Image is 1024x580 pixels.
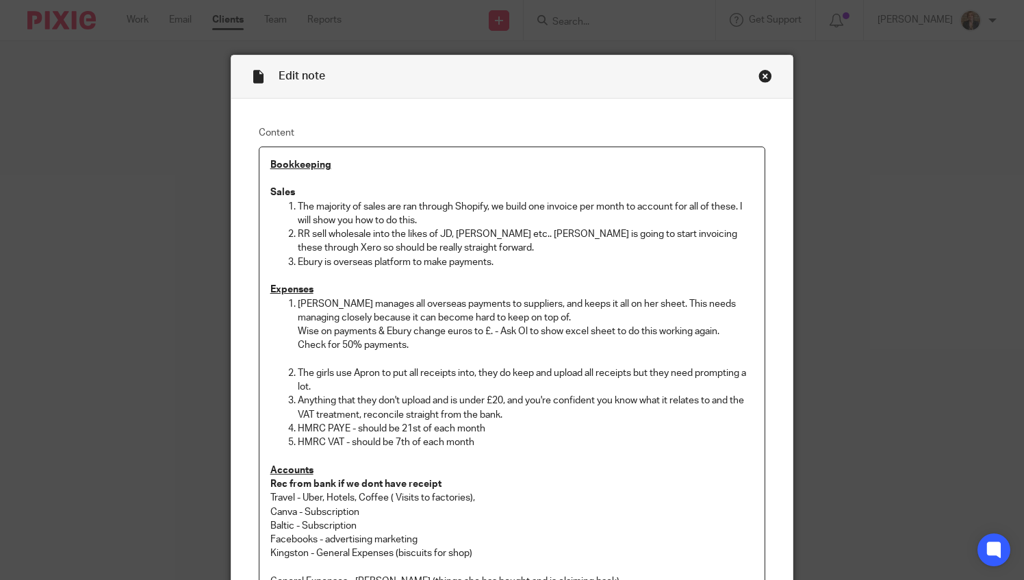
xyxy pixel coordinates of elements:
p: Wise on payments & Ebury change euros to £. - Ask Ol to show excel sheet to do this working again. [298,325,754,338]
p: Ebury is overseas platform to make payments. [298,255,754,269]
strong: Rec from bank if we dont have receipt [270,479,441,489]
p: Check for 50% payments. [298,338,754,352]
div: Close this dialog window [758,69,772,83]
u: Bookkeeping [270,160,331,170]
p: Canva - Subscription [270,505,754,519]
u: Expenses [270,285,313,294]
p: Kingston - General Expenses (biscuits for shop) [270,546,754,560]
span: Edit note [279,71,325,81]
p: Facebooks - advertising marketing [270,533,754,546]
p: [PERSON_NAME] manages all overseas payments to suppliers, and keeps it all on her sheet. This nee... [298,297,754,325]
p: Baltic - Subscription [270,519,754,533]
p: The girls use Apron to put all receipts into, they do keep and upload all receipts but they need ... [298,366,754,394]
u: Accounts [270,466,313,475]
p: The majority of sales are ran through Shopify, we build one invoice per month to account for all ... [298,200,754,228]
p: RR sell wholesale into the likes of JD, [PERSON_NAME] etc.. [PERSON_NAME] is going to start invoi... [298,227,754,255]
p: HMRC PAYE - should be 21st of each month [298,422,754,436]
p: HMRC VAT - should be 7th of each month [298,436,754,449]
p: Anything that they don't upload and is under £20, and you're confident you know what it relates t... [298,394,754,422]
p: Travel - Uber, Hotels, Coffee ( Visits to factories), [270,491,754,505]
strong: Sales [270,188,295,197]
label: Content [259,126,766,140]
